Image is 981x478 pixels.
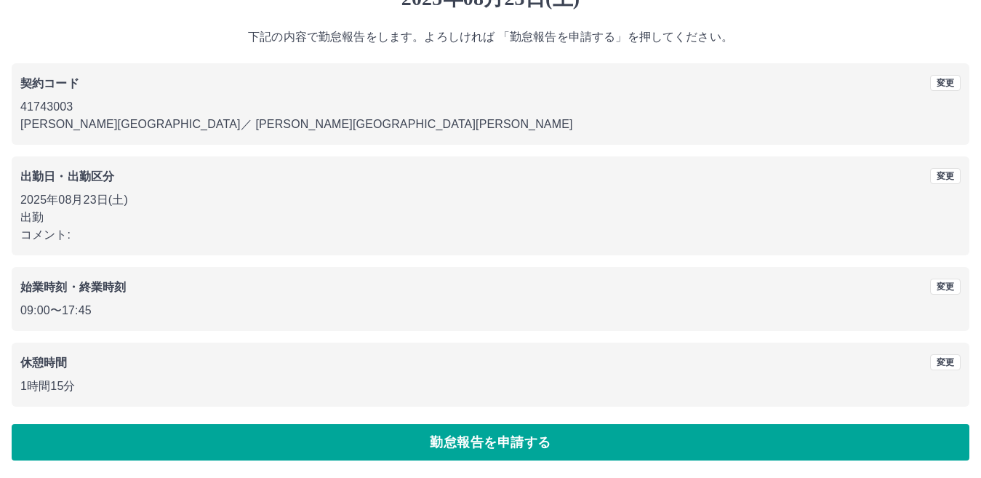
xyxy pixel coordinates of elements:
p: [PERSON_NAME][GEOGRAPHIC_DATA] ／ [PERSON_NAME][GEOGRAPHIC_DATA][PERSON_NAME] [20,116,961,133]
b: 始業時刻・終業時刻 [20,281,126,293]
b: 出勤日・出勤区分 [20,170,114,183]
button: 変更 [930,354,961,370]
p: 下記の内容で勤怠報告をします。よろしければ 「勤怠報告を申請する」を押してください。 [12,28,969,46]
b: 契約コード [20,77,79,89]
p: 2025年08月23日(土) [20,191,961,209]
p: 出勤 [20,209,961,226]
button: 変更 [930,75,961,91]
p: コメント: [20,226,961,244]
b: 休憩時間 [20,356,68,369]
p: 1時間15分 [20,378,961,395]
p: 41743003 [20,98,961,116]
button: 勤怠報告を申請する [12,424,969,461]
button: 変更 [930,168,961,184]
button: 変更 [930,279,961,295]
p: 09:00 〜 17:45 [20,302,961,319]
